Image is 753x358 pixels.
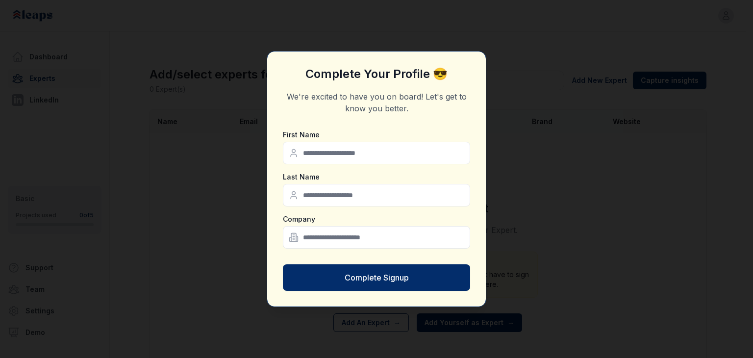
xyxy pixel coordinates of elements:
label: Last Name [283,172,470,182]
label: First Name [283,130,470,140]
h3: Complete Your Profile 😎 [283,67,470,81]
label: Company [283,214,470,224]
p: We're excited to have you on board! Let's get to know you better. [283,91,470,114]
button: Complete Signup [283,264,470,291]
